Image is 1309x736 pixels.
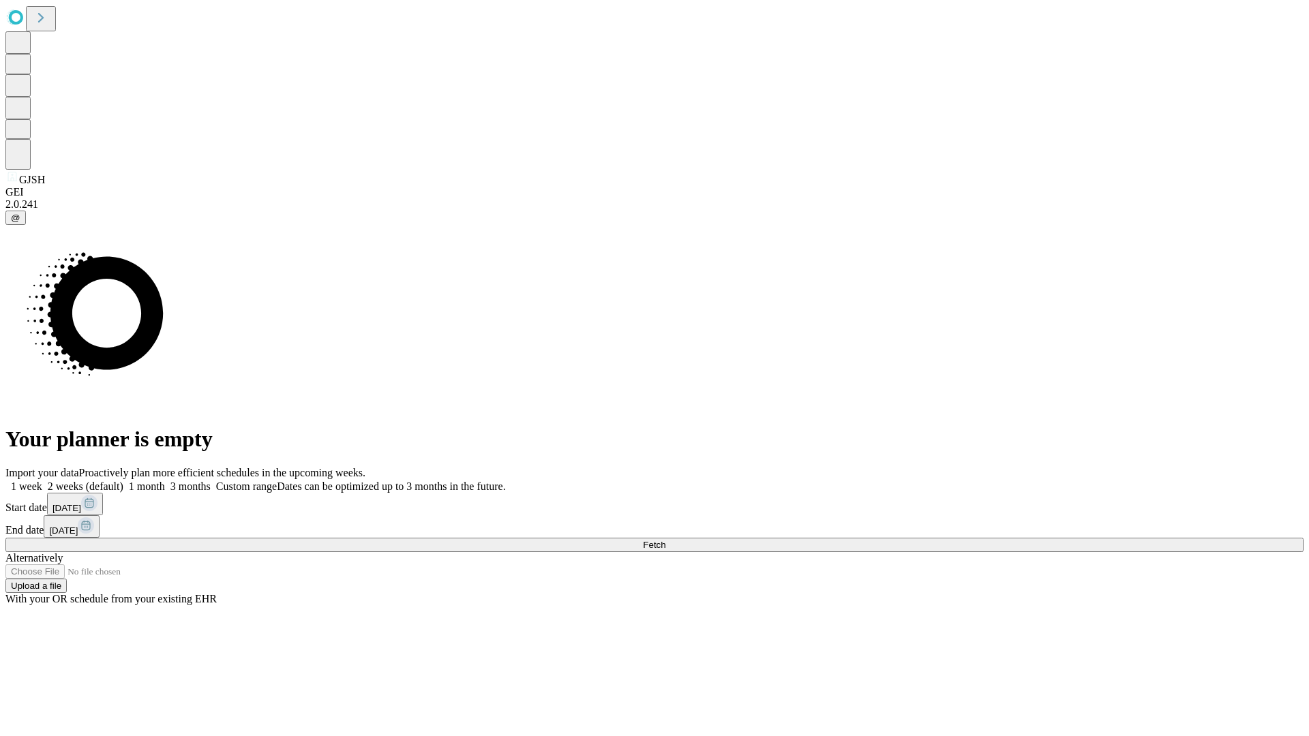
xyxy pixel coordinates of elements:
button: [DATE] [47,493,103,515]
span: @ [11,213,20,223]
span: Proactively plan more efficient schedules in the upcoming weeks. [79,467,365,478]
span: [DATE] [49,525,78,536]
span: GJSH [19,174,45,185]
h1: Your planner is empty [5,427,1304,452]
button: Upload a file [5,579,67,593]
span: Dates can be optimized up to 3 months in the future. [277,480,505,492]
div: GEI [5,186,1304,198]
span: Alternatively [5,552,63,564]
span: 3 months [170,480,211,492]
span: 1 month [129,480,165,492]
span: 1 week [11,480,42,492]
span: [DATE] [52,503,81,513]
div: 2.0.241 [5,198,1304,211]
span: Custom range [216,480,277,492]
button: Fetch [5,538,1304,552]
button: @ [5,211,26,225]
span: Import your data [5,467,79,478]
div: Start date [5,493,1304,515]
button: [DATE] [44,515,100,538]
span: Fetch [643,540,665,550]
span: 2 weeks (default) [48,480,123,492]
div: End date [5,515,1304,538]
span: With your OR schedule from your existing EHR [5,593,217,604]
